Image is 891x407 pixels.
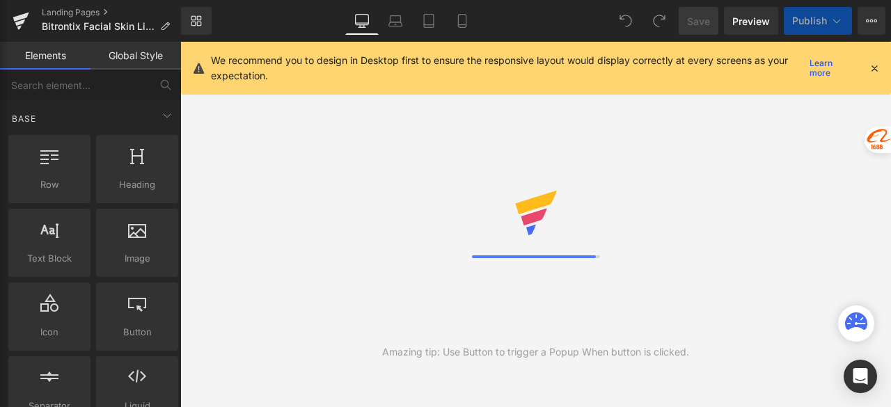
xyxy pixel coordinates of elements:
[784,7,852,35] button: Publish
[792,15,827,26] span: Publish
[10,112,38,125] span: Base
[724,7,778,35] a: Preview
[13,251,86,266] span: Text Block
[412,7,445,35] a: Tablet
[844,360,877,393] div: Open Intercom Messenger
[42,21,155,32] span: Bitrontix Facial Skin Lifting &amp; Double Chin Reducer,
[687,14,710,29] span: Save
[732,14,770,29] span: Preview
[804,60,858,77] a: Learn more
[382,344,689,360] div: Amazing tip: Use Button to trigger a Popup When button is clicked.
[645,7,673,35] button: Redo
[100,251,174,266] span: Image
[90,42,181,70] a: Global Style
[42,7,181,18] a: Landing Pages
[379,7,412,35] a: Laptop
[211,53,804,83] p: We recommend you to design in Desktop first to ensure the responsive layout would display correct...
[612,7,640,35] button: Undo
[100,177,174,192] span: Heading
[100,325,174,340] span: Button
[445,7,479,35] a: Mobile
[858,7,885,35] button: More
[345,7,379,35] a: Desktop
[13,177,86,192] span: Row
[13,325,86,340] span: Icon
[181,7,212,35] a: New Library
